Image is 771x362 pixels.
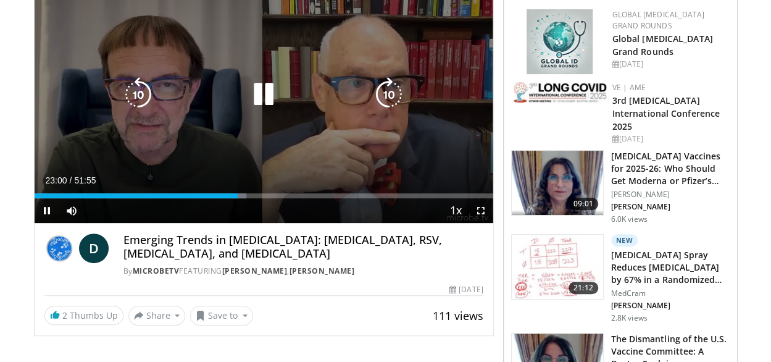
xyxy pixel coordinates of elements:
[128,306,186,326] button: Share
[569,198,598,210] span: 09:01
[190,306,253,326] button: Save to
[514,82,606,103] img: a2792a71-925c-4fc2-b8ef-8d1b21aec2f7.png.150x105_q85_autocrop_double_scale_upscale_version-0.2.jpg
[444,198,469,223] button: Playback Rate
[611,202,730,212] p: [PERSON_NAME]
[469,198,493,223] button: Fullscreen
[35,193,493,198] div: Progress Bar
[611,313,648,323] p: 2.8K views
[527,9,593,74] img: e456a1d5-25c5-46f9-913a-7a343587d2a7.png.150x105_q85_autocrop_double_scale_upscale_version-0.2.png
[611,214,648,224] p: 6.0K views
[512,151,603,215] img: 4e370bb1-17f0-4657-a42f-9b995da70d2f.png.150x105_q85_crop-smart_upscale.png
[433,308,483,323] span: 111 views
[449,284,483,295] div: [DATE]
[611,288,730,298] p: MedCram
[79,234,109,263] a: D
[35,198,59,223] button: Pause
[612,133,727,145] div: [DATE]
[123,234,483,260] h4: Emerging Trends in [MEDICAL_DATA]: [MEDICAL_DATA], RSV, [MEDICAL_DATA], and [MEDICAL_DATA]
[123,266,483,277] div: By FEATURING ,
[44,306,123,325] a: 2 Thumbs Up
[512,235,603,299] img: 500bc2c6-15b5-4613-8fa2-08603c32877b.150x105_q85_crop-smart_upscale.jpg
[46,175,67,185] span: 23:00
[611,301,730,311] p: [PERSON_NAME]
[611,249,730,286] h3: [MEDICAL_DATA] Spray Reduces [MEDICAL_DATA] by 67% in a Randomized Controll…
[612,59,727,70] div: [DATE]
[569,282,598,294] span: 21:12
[222,266,288,276] a: [PERSON_NAME]
[44,234,74,263] img: MicrobeTV
[611,150,730,187] h3: [MEDICAL_DATA] Vaccines for 2025-26: Who Should Get Moderna or Pfizer’s Up…
[611,234,638,246] p: New
[74,175,96,185] span: 51:55
[511,234,730,323] a: 21:12 New [MEDICAL_DATA] Spray Reduces [MEDICAL_DATA] by 67% in a Randomized Controll… MedCram [P...
[70,175,72,185] span: /
[612,33,713,57] a: Global [MEDICAL_DATA] Grand Rounds
[611,190,730,200] p: [PERSON_NAME]
[612,82,646,93] a: VE | AME
[62,309,67,321] span: 2
[133,266,180,276] a: MicrobeTV
[59,198,84,223] button: Mute
[290,266,355,276] a: [PERSON_NAME]
[612,95,720,132] a: 3rd [MEDICAL_DATA] International Conference 2025
[511,150,730,224] a: 09:01 [MEDICAL_DATA] Vaccines for 2025-26: Who Should Get Moderna or Pfizer’s Up… [PERSON_NAME] [...
[612,9,705,31] a: Global [MEDICAL_DATA] Grand Rounds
